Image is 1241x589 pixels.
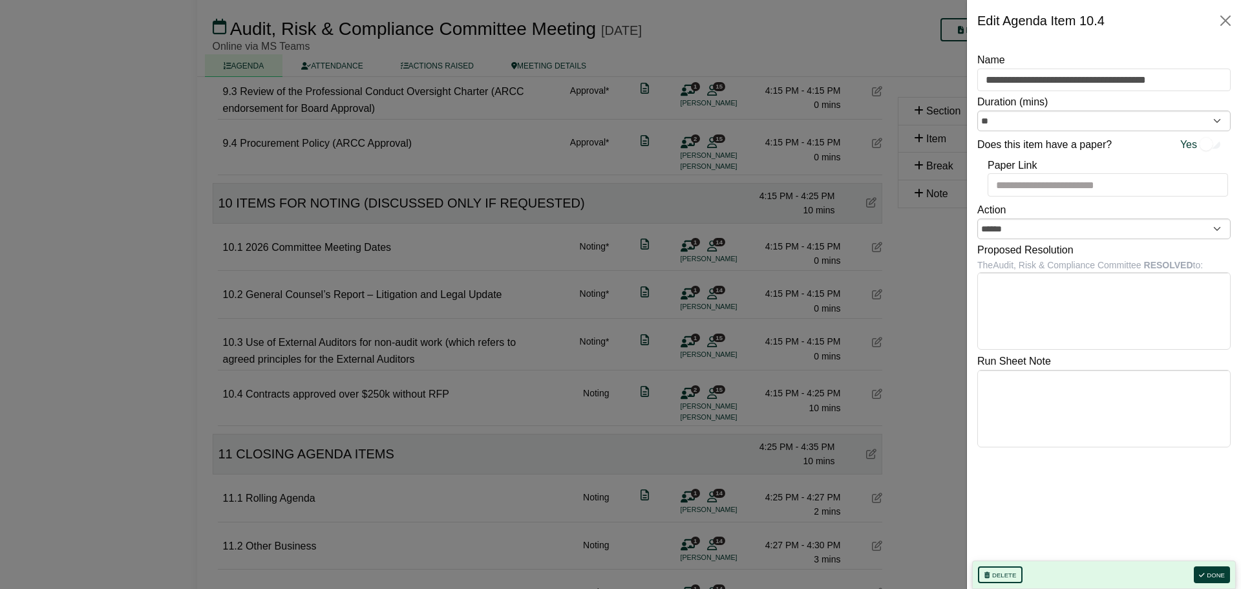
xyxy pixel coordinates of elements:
[977,258,1231,272] div: The Audit, Risk & Compliance Committee to:
[977,10,1105,31] div: Edit Agenda Item 10.4
[977,94,1048,111] label: Duration (mins)
[1194,566,1230,583] button: Done
[977,353,1051,370] label: Run Sheet Note
[1215,10,1236,31] button: Close
[988,157,1037,174] label: Paper Link
[1180,136,1197,153] span: Yes
[977,242,1074,259] label: Proposed Resolution
[977,136,1112,153] label: Does this item have a paper?
[978,566,1023,583] button: Delete
[977,202,1006,219] label: Action
[977,52,1005,69] label: Name
[1144,260,1193,270] b: RESOLVED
